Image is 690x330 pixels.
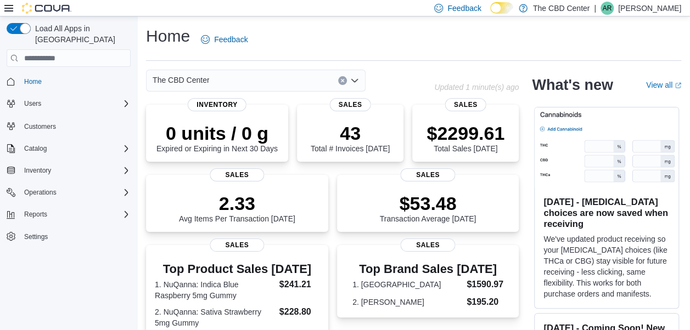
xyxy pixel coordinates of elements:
[20,208,131,221] span: Reports
[20,75,131,88] span: Home
[533,2,590,15] p: The CBD Center
[24,232,48,241] span: Settings
[2,118,135,134] button: Customers
[352,263,503,276] h3: Top Brand Sales [DATE]
[155,263,319,276] h3: Top Product Sales [DATE]
[467,278,503,291] dd: $1590.97
[22,3,71,14] img: Cova
[214,34,248,45] span: Feedback
[2,185,135,200] button: Operations
[434,83,519,92] p: Updated 1 minute(s) ago
[210,168,264,181] span: Sales
[2,73,135,89] button: Home
[146,25,190,47] h1: Home
[155,306,275,328] dt: 2. NuQanna: Sativa Strawberry 5mg Gummy
[7,69,131,273] nav: Complex example
[427,122,504,144] p: $2299.61
[490,2,513,14] input: Dark Mode
[380,192,476,223] div: Transaction Average [DATE]
[20,97,131,110] span: Users
[543,234,670,299] p: We've updated product receiving so your [MEDICAL_DATA] choices (like THCa or CBG) stay visible fo...
[155,279,275,301] dt: 1. NuQanna: Indica Blue Raspberry 5mg Gummy
[179,192,295,214] p: 2.33
[20,75,46,88] a: Home
[532,76,613,94] h2: What's new
[350,76,359,85] button: Open list of options
[197,29,252,50] a: Feedback
[279,305,319,318] dd: $228.80
[675,82,681,89] svg: External link
[24,210,47,219] span: Reports
[401,238,455,252] span: Sales
[467,295,503,309] dd: $195.20
[646,81,681,89] a: View allExternal link
[20,230,131,243] span: Settings
[24,122,56,131] span: Customers
[2,96,135,111] button: Users
[179,192,295,223] div: Avg Items Per Transaction [DATE]
[24,188,57,197] span: Operations
[594,2,596,15] p: |
[445,98,486,111] span: Sales
[31,23,131,45] span: Load All Apps in [GEOGRAPHIC_DATA]
[20,164,131,177] span: Inventory
[210,238,264,252] span: Sales
[603,2,612,15] span: AR
[156,122,278,153] div: Expired or Expiring in Next 30 Days
[2,229,135,244] button: Settings
[153,73,209,87] span: The CBD Center
[20,97,46,110] button: Users
[401,168,455,181] span: Sales
[24,144,47,153] span: Catalog
[20,142,131,155] span: Catalog
[20,119,131,133] span: Customers
[20,208,52,221] button: Reports
[330,98,371,111] span: Sales
[24,99,41,108] span: Users
[20,164,55,177] button: Inventory
[279,278,319,291] dd: $241.21
[2,141,135,156] button: Catalog
[2,207,135,222] button: Reports
[427,122,504,153] div: Total Sales [DATE]
[311,122,390,153] div: Total # Invoices [DATE]
[447,3,481,14] span: Feedback
[618,2,681,15] p: [PERSON_NAME]
[20,120,60,133] a: Customers
[188,98,246,111] span: Inventory
[352,297,462,308] dt: 2. [PERSON_NAME]
[338,76,347,85] button: Clear input
[601,2,614,15] div: Anna Royer
[2,163,135,178] button: Inventory
[543,196,670,229] h3: [DATE] - [MEDICAL_DATA] choices are now saved when receiving
[352,279,462,290] dt: 1. [GEOGRAPHIC_DATA]
[20,186,61,199] button: Operations
[24,166,51,175] span: Inventory
[380,192,476,214] p: $53.48
[20,186,131,199] span: Operations
[20,230,52,243] a: Settings
[156,122,278,144] p: 0 units / 0 g
[24,77,42,86] span: Home
[20,142,51,155] button: Catalog
[311,122,390,144] p: 43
